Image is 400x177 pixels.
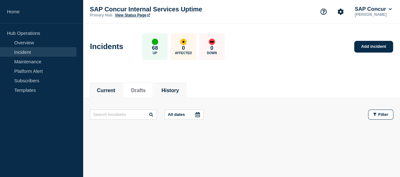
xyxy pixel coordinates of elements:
button: Account settings [334,5,347,18]
input: Search incidents [90,110,157,120]
p: Down [207,51,217,55]
p: [PERSON_NAME] [354,12,393,17]
div: up [152,39,158,45]
button: Drafts [131,88,145,93]
p: Up [153,51,157,55]
button: History [162,88,179,93]
a: View Status Page [115,13,150,17]
p: 68 [152,45,158,51]
p: All dates [168,112,185,117]
div: affected [180,39,187,45]
h1: Incidents [90,42,123,51]
button: All dates [164,110,204,120]
p: Affected [175,51,192,55]
a: Add incident [354,41,393,53]
button: SAP Concur [354,6,393,12]
span: Filter [378,112,388,117]
p: 0 [182,45,185,51]
button: Current [97,88,115,93]
p: SAP Concur Internal Services Uptime [90,6,216,13]
p: Primary Hub [90,13,112,17]
p: 0 [210,45,213,51]
button: Support [317,5,330,18]
button: Filter [368,110,393,120]
div: down [209,39,215,45]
